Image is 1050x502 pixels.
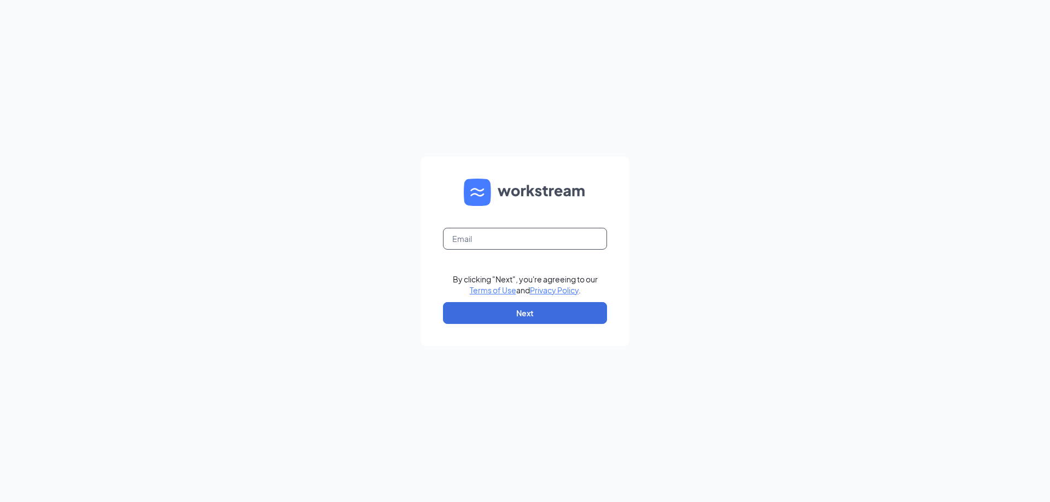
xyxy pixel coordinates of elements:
div: By clicking "Next", you're agreeing to our and . [453,274,598,296]
button: Next [443,302,607,324]
a: Terms of Use [470,285,516,295]
img: WS logo and Workstream text [464,179,586,206]
a: Privacy Policy [530,285,579,295]
input: Email [443,228,607,250]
